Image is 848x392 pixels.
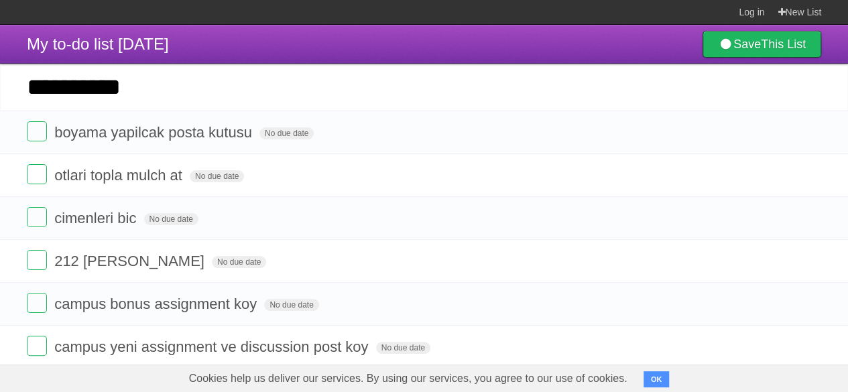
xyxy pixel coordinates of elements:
span: No due date [259,127,314,139]
span: My to-do list [DATE] [27,35,169,53]
span: No due date [212,256,266,268]
span: campus yeni assignment ve discussion post koy [54,338,371,355]
span: No due date [264,299,318,311]
label: Done [27,164,47,184]
span: cimenleri bic [54,210,139,226]
span: otlari topla mulch at [54,167,186,184]
a: SaveThis List [703,31,821,58]
label: Done [27,121,47,141]
span: No due date [144,213,198,225]
span: boyama yapilcak posta kutusu [54,124,255,141]
label: Done [27,293,47,313]
b: This List [761,38,806,51]
span: No due date [190,170,244,182]
span: No due date [376,342,430,354]
button: OK [644,371,670,387]
label: Done [27,207,47,227]
label: Done [27,250,47,270]
span: campus bonus assignment koy [54,296,260,312]
span: Cookies help us deliver our services. By using our services, you agree to our use of cookies. [176,365,641,392]
span: 212 [PERSON_NAME] [54,253,208,269]
label: Done [27,336,47,356]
